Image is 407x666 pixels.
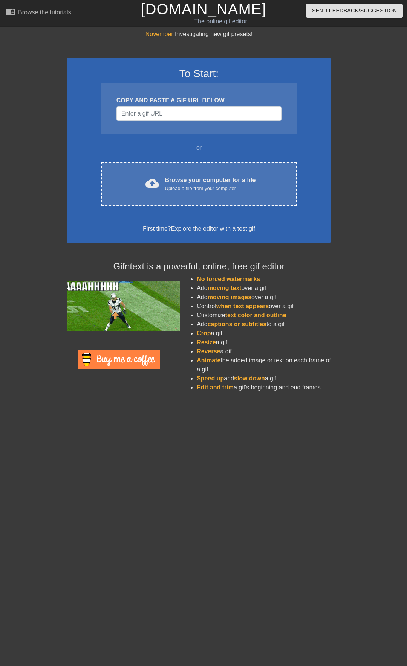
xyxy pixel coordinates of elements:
[216,303,269,309] span: when text appears
[197,383,331,392] li: a gif's beginning and end frames
[306,4,403,18] button: Send Feedback/Suggestion
[197,356,331,374] li: the added image or text on each frame of a gif
[197,348,220,354] span: Reverse
[197,375,224,382] span: Speed up
[197,357,220,363] span: Animate
[77,224,321,233] div: First time?
[197,320,331,329] li: Add to a gif
[197,284,331,293] li: Add over a gif
[197,374,331,383] li: and a gif
[145,176,159,190] span: cloud_upload
[208,321,266,327] span: captions or subtitles
[6,7,15,16] span: menu_book
[197,329,331,338] li: a gif
[197,384,234,391] span: Edit and trim
[234,375,265,382] span: slow down
[225,312,286,318] span: text color and outline
[197,330,211,336] span: Crop
[165,176,256,192] div: Browse your computer for a file
[77,67,321,80] h3: To Start:
[197,338,331,347] li: a gif
[197,302,331,311] li: Control over a gif
[197,293,331,302] li: Add over a gif
[208,294,251,300] span: moving images
[197,339,216,345] span: Resize
[116,96,282,105] div: COPY AND PASTE A GIF URL BELOW
[197,347,331,356] li: a gif
[78,350,160,369] img: Buy Me A Coffee
[18,9,73,15] div: Browse the tutorials!
[165,185,256,192] div: Upload a file from your computer
[6,7,73,19] a: Browse the tutorials!
[208,285,242,291] span: moving text
[197,276,260,282] span: No forced watermarks
[312,6,397,15] span: Send Feedback/Suggestion
[67,30,331,39] div: Investigating new gif presets!
[139,17,302,26] div: The online gif editor
[141,1,266,17] a: [DOMAIN_NAME]
[197,311,331,320] li: Customize
[116,106,282,121] input: Username
[145,31,175,37] span: November:
[67,261,331,272] h4: Gifntext is a powerful, online, free gif editor
[171,225,255,232] a: Explore the editor with a test gif
[67,281,180,331] img: football_small.gif
[87,143,311,152] div: or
